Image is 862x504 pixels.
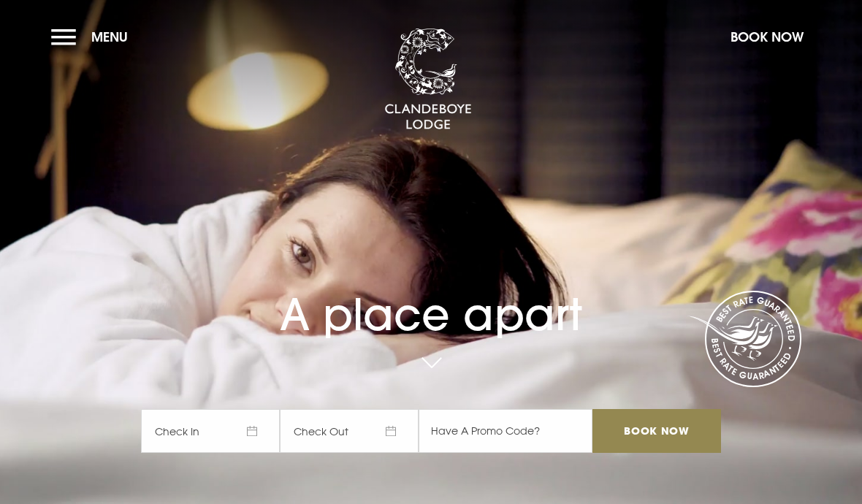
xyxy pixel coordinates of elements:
span: Check Out [280,409,419,453]
button: Menu [51,21,135,53]
span: Check In [141,409,280,453]
span: Menu [91,28,128,45]
button: Book Now [723,21,811,53]
h1: A place apart [141,258,721,340]
input: Have A Promo Code? [419,409,592,453]
img: Clandeboye Lodge [384,28,472,131]
input: Book Now [592,409,721,453]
